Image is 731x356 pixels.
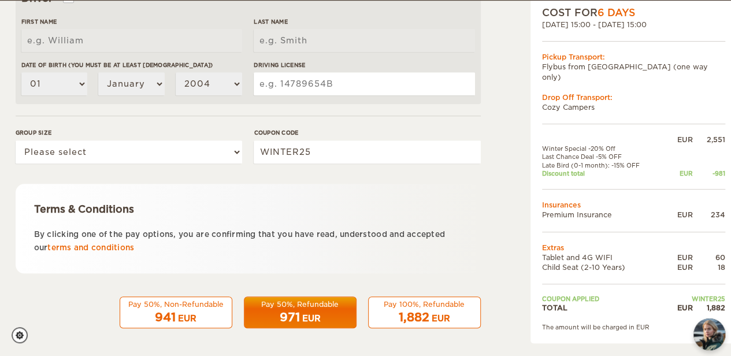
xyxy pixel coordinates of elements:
input: e.g. 14789654B [254,72,474,95]
p: By clicking one of the pay options, you are confirming that you have read, understood and accepte... [34,228,462,255]
span: 971 [280,310,300,324]
div: 18 [693,262,725,272]
a: Cookie settings [12,327,35,343]
td: Tablet and 4G WIFI [542,253,665,262]
td: Cozy Campers [542,102,725,112]
div: EUR [178,313,196,324]
input: e.g. William [21,29,242,52]
div: EUR [432,313,450,324]
label: Last Name [254,17,474,26]
div: EUR [302,313,321,324]
div: EUR [665,262,692,272]
div: Pickup Transport: [542,52,725,62]
div: COST FOR [542,6,725,20]
td: Winter Special -20% Off [542,144,665,153]
div: EUR [665,253,692,262]
button: Pay 100%, Refundable 1,882 EUR [368,296,481,329]
div: Pay 50%, Refundable [251,299,349,309]
td: Flybus from [GEOGRAPHIC_DATA] (one way only) [542,62,725,81]
td: WINTER25 [665,295,725,303]
button: Pay 50%, Non-Refundable 941 EUR [120,296,232,329]
div: The amount will be charged in EUR [542,323,725,331]
div: Drop Off Transport: [542,92,725,102]
td: TOTAL [542,303,665,313]
button: chat-button [693,318,725,350]
div: -981 [693,169,725,177]
input: e.g. Smith [254,29,474,52]
td: Child Seat (2-10 Years) [542,262,665,272]
div: 234 [693,210,725,220]
div: Terms & Conditions [34,202,462,216]
td: Insurances [542,200,725,210]
td: Last Chance Deal -5% OFF [542,153,665,161]
a: terms and conditions [47,243,134,252]
img: Freyja at Cozy Campers [693,318,725,350]
td: Extras [542,242,725,252]
div: [DATE] 15:00 - [DATE] 15:00 [542,20,725,29]
div: Pay 50%, Non-Refundable [127,299,225,309]
div: EUR [665,135,692,144]
span: 6 Days [598,7,635,18]
div: EUR [665,210,692,220]
span: 1,882 [399,310,429,324]
td: Coupon applied [542,295,665,303]
div: 60 [693,253,725,262]
span: 941 [155,310,176,324]
div: 2,551 [693,135,725,144]
td: Discount total [542,169,665,177]
button: Pay 50%, Refundable 971 EUR [244,296,357,329]
div: 1,882 [693,303,725,313]
label: Coupon code [254,128,480,137]
div: EUR [665,169,692,177]
td: Late Bird (0-1 month): -15% OFF [542,161,665,169]
label: First Name [21,17,242,26]
label: Date of birth (You must be at least [DEMOGRAPHIC_DATA]) [21,61,242,69]
div: EUR [665,303,692,313]
td: Premium Insurance [542,210,665,220]
label: Driving License [254,61,474,69]
label: Group size [16,128,242,137]
div: Pay 100%, Refundable [376,299,473,309]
